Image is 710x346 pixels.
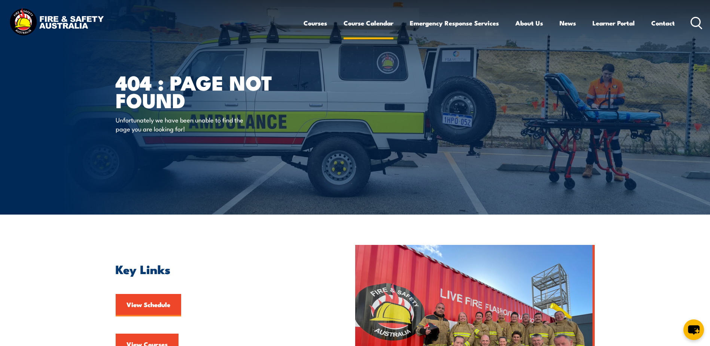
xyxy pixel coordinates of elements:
a: Courses [304,13,327,33]
a: Contact [651,13,675,33]
a: Course Calendar [344,13,393,33]
a: News [560,13,576,33]
a: View Schedule [116,294,181,316]
h1: 404 : Page Not Found [116,73,301,108]
a: Emergency Response Services [410,13,499,33]
p: Unfortunately we have been unable to find the page you are looking for! [116,115,252,133]
a: Learner Portal [592,13,635,33]
a: About Us [515,13,543,33]
h2: Key Links [116,264,321,274]
button: chat-button [683,319,704,340]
